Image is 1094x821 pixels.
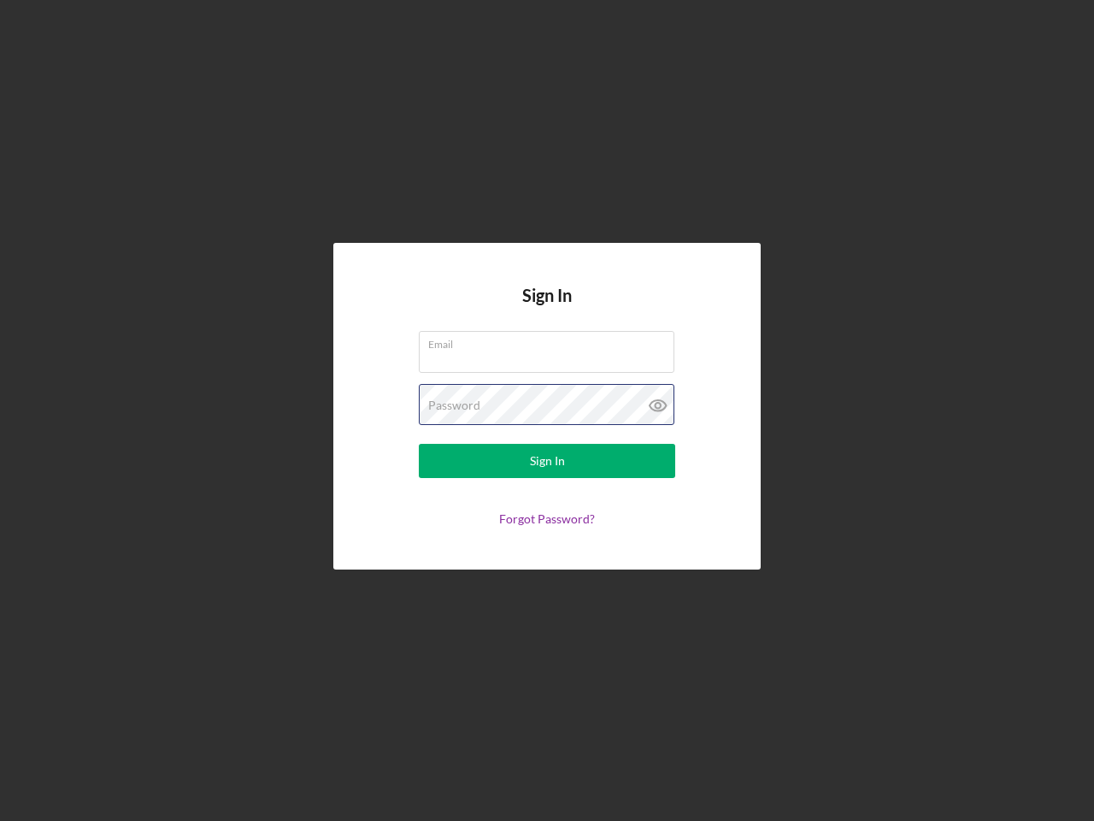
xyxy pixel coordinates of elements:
[428,399,480,412] label: Password
[530,444,565,478] div: Sign In
[499,511,595,526] a: Forgot Password?
[428,332,674,351] label: Email
[522,286,572,331] h4: Sign In
[419,444,675,478] button: Sign In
